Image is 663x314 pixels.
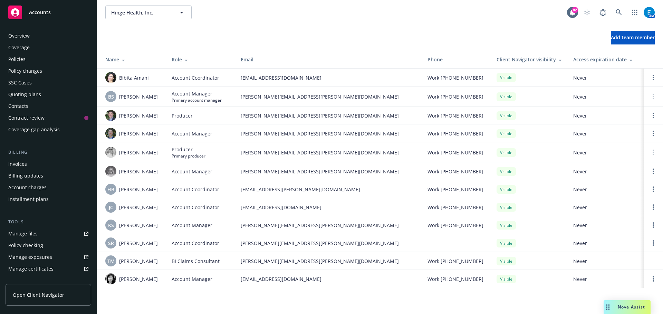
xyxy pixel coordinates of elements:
[6,275,91,286] a: Manage claims
[6,124,91,135] a: Coverage gap analysis
[119,204,158,211] span: [PERSON_NAME]
[8,182,47,193] div: Account charges
[172,74,219,81] span: Account Coordinator
[427,93,483,100] span: Work [PHONE_NUMBER]
[172,240,219,247] span: Account Coordinator
[573,93,638,100] span: Never
[8,112,45,123] div: Contract review
[8,240,43,251] div: Policy checking
[8,77,32,88] div: SSC Cases
[8,89,41,100] div: Quoting plans
[108,93,114,100] span: BS
[427,74,483,81] span: Work [PHONE_NUMBER]
[649,185,657,193] a: Open options
[6,194,91,205] a: Installment plans
[241,204,416,211] span: [EMAIL_ADDRESS][DOMAIN_NAME]
[573,222,638,229] span: Never
[119,275,158,283] span: [PERSON_NAME]
[241,74,416,81] span: [EMAIL_ADDRESS][DOMAIN_NAME]
[119,186,158,193] span: [PERSON_NAME]
[497,56,562,63] div: Client Navigator visibility
[497,148,516,157] div: Visible
[497,275,516,283] div: Visible
[649,203,657,211] a: Open options
[6,112,91,123] a: Contract review
[241,112,416,119] span: [PERSON_NAME][EMAIL_ADDRESS][PERSON_NAME][DOMAIN_NAME]
[105,147,116,158] img: photo
[172,222,212,229] span: Account Manager
[497,167,516,176] div: Visible
[6,263,91,274] a: Manage certificates
[241,240,416,247] span: [PERSON_NAME][EMAIL_ADDRESS][PERSON_NAME][DOMAIN_NAME]
[628,6,642,19] a: Switch app
[172,186,219,193] span: Account Coordinator
[6,219,91,225] div: Tools
[649,129,657,138] a: Open options
[119,130,158,137] span: [PERSON_NAME]
[649,73,657,82] a: Open options
[119,168,158,175] span: [PERSON_NAME]
[8,194,49,205] div: Installment plans
[172,204,219,211] span: Account Coordinator
[107,186,114,193] span: HB
[611,34,655,41] span: Add team member
[107,257,115,265] span: TM
[119,74,149,81] span: Bibita Amani
[8,252,52,263] div: Manage exposures
[6,228,91,239] a: Manage files
[427,204,483,211] span: Work [PHONE_NUMBER]
[427,112,483,119] span: Work [PHONE_NUMBER]
[241,222,416,229] span: [PERSON_NAME][EMAIL_ADDRESS][PERSON_NAME][DOMAIN_NAME]
[6,159,91,170] a: Invoices
[172,130,212,137] span: Account Manager
[8,275,43,286] div: Manage claims
[427,275,483,283] span: Work [PHONE_NUMBER]
[105,273,116,284] img: photo
[6,240,91,251] a: Policy checking
[172,257,220,265] span: BI Claims Consultant
[618,304,645,310] span: Nova Assist
[6,252,91,263] span: Manage exposures
[241,130,416,137] span: [PERSON_NAME][EMAIL_ADDRESS][PERSON_NAME][DOMAIN_NAME]
[6,77,91,88] a: SSC Cases
[497,239,516,247] div: Visible
[241,257,416,265] span: [PERSON_NAME][EMAIL_ADDRESS][PERSON_NAME][DOMAIN_NAME]
[13,291,64,298] span: Open Client Navigator
[119,257,158,265] span: [PERSON_NAME]
[497,185,516,194] div: Visible
[6,30,91,41] a: Overview
[6,42,91,53] a: Coverage
[6,101,91,112] a: Contacts
[573,149,638,156] span: Never
[573,56,638,63] div: Access expiration date
[241,275,416,283] span: [EMAIL_ADDRESS][DOMAIN_NAME]
[172,112,193,119] span: Producer
[649,221,657,229] a: Open options
[573,275,638,283] span: Never
[8,159,27,170] div: Invoices
[497,92,516,101] div: Visible
[105,166,116,177] img: photo
[6,3,91,22] a: Accounts
[241,168,416,175] span: [PERSON_NAME][EMAIL_ADDRESS][PERSON_NAME][DOMAIN_NAME]
[172,146,205,153] span: Producer
[649,275,657,283] a: Open options
[105,56,161,63] div: Name
[573,240,638,247] span: Never
[573,168,638,175] span: Never
[105,128,116,139] img: photo
[8,65,42,77] div: Policy changes
[612,6,626,19] a: Search
[427,186,483,193] span: Work [PHONE_NUMBER]
[105,6,192,19] button: Hinge Health, Inc.
[108,222,114,229] span: KS
[8,30,30,41] div: Overview
[105,72,116,83] img: photo
[241,186,416,193] span: [EMAIL_ADDRESS][PERSON_NAME][DOMAIN_NAME]
[427,222,483,229] span: Work [PHONE_NUMBER]
[172,90,222,97] span: Account Manager
[649,239,657,247] a: Open options
[573,112,638,119] span: Never
[119,149,158,156] span: [PERSON_NAME]
[6,65,91,77] a: Policy changes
